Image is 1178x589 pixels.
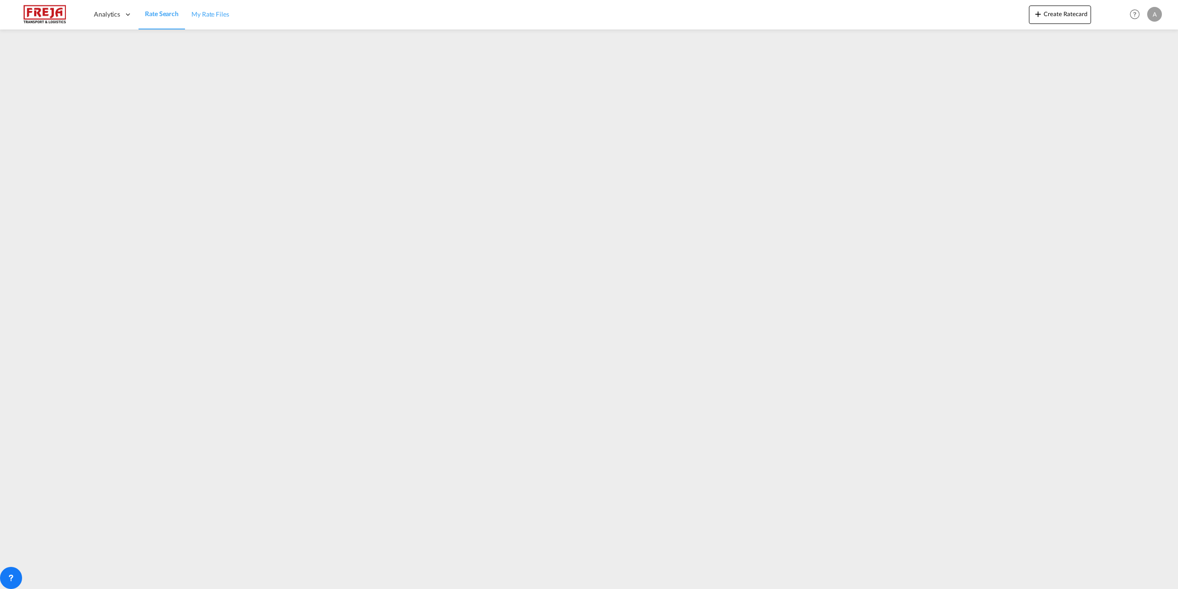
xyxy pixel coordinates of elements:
[1147,7,1162,22] div: A
[191,10,229,18] span: My Rate Files
[14,4,76,25] img: 586607c025bf11f083711d99603023e7.png
[1029,6,1091,24] button: icon-plus 400-fgCreate Ratecard
[94,10,120,19] span: Analytics
[1033,8,1044,19] md-icon: icon-plus 400-fg
[7,541,39,575] iframe: Chat
[1127,6,1147,23] div: Help
[145,10,179,17] span: Rate Search
[1127,6,1143,22] span: Help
